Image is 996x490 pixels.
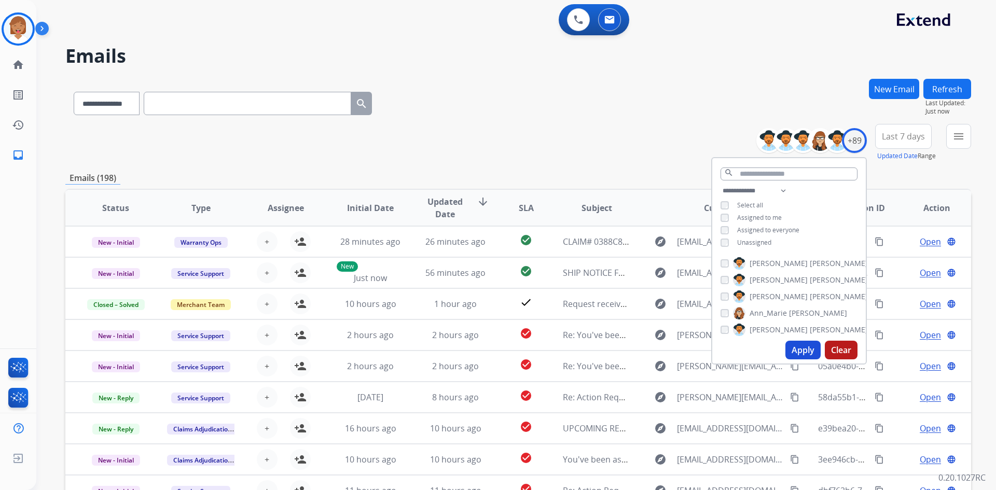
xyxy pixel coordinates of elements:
[167,455,238,466] span: Claims Adjudication
[810,325,868,335] span: [PERSON_NAME]
[257,356,278,376] button: +
[347,329,394,341] span: 2 hours ago
[174,237,228,248] span: Warranty Ops
[167,424,238,435] span: Claims Adjudication
[877,152,918,160] button: Updated Date
[265,329,269,341] span: +
[563,298,869,310] span: Request received] Resolve the issue and log your decision. ͏‌ ͏‌ ͏‌ ͏‌ ͏‌ ͏‌ ͏‌ ͏‌ ͏‌ ͏‌ ͏‌ ͏‌ ͏‌...
[92,361,140,372] span: New - Initial
[810,258,868,269] span: [PERSON_NAME]
[432,391,479,403] span: 8 hours ago
[519,202,534,214] span: SLA
[265,235,269,248] span: +
[952,130,965,143] mat-icon: menu
[92,424,140,435] span: New - Reply
[947,299,956,309] mat-icon: language
[925,99,971,107] span: Last Updated:
[354,272,387,284] span: Just now
[882,134,925,138] span: Last 7 days
[947,361,956,371] mat-icon: language
[654,298,667,310] mat-icon: explore
[677,329,784,341] span: [PERSON_NAME][EMAIL_ADDRESS][DOMAIN_NAME]
[347,360,394,372] span: 2 hours ago
[677,453,784,466] span: [EMAIL_ADDRESS][DOMAIN_NAME]
[875,237,884,246] mat-icon: content_copy
[477,195,489,208] mat-icon: arrow_downward
[563,267,786,278] span: SHIP NOTICE FOR ORDER #447216 - PO # [PERSON_NAME]
[430,423,481,434] span: 10 hours ago
[654,360,667,372] mat-icon: explore
[294,391,307,403] mat-icon: person_add
[947,393,956,402] mat-icon: language
[810,275,868,285] span: [PERSON_NAME]
[257,231,278,252] button: +
[704,202,744,214] span: Customer
[818,454,978,465] span: 3ee946cb-bcc3-452a-92b7-34349090e0cb
[92,455,140,466] span: New - Initial
[265,298,269,310] span: +
[750,325,808,335] span: [PERSON_NAME]
[875,455,884,464] mat-icon: content_copy
[920,391,941,403] span: Open
[920,298,941,310] span: Open
[520,234,532,246] mat-icon: check_circle
[563,329,900,341] span: Re: You've been assigned a new service order: ebaf4735-4fce-4340-92ca-a51ea842ecd3
[654,391,667,403] mat-icon: explore
[520,389,532,402] mat-icon: check_circle
[563,423,709,434] span: UPCOMING REPAIR: Extend Customer
[294,453,307,466] mat-icon: person_add
[790,361,799,371] mat-icon: content_copy
[294,267,307,279] mat-icon: person_add
[818,391,979,403] span: 58da55b1-32da-4a05-a4dd-df581a9e41cb
[92,393,140,403] span: New - Reply
[875,124,932,149] button: Last 7 days
[265,391,269,403] span: +
[947,330,956,340] mat-icon: language
[677,298,784,310] span: [EMAIL_ADDRESS][DOMAIN_NAME]
[563,454,888,465] span: You've been assigned a new service order: a1510c3b-806d-480f-b2e5-4bdb42d3ffdc
[425,267,486,278] span: 56 minutes ago
[677,235,784,248] span: [EMAIL_ADDRESS][DOMAIN_NAME]
[520,296,532,309] mat-icon: check
[654,235,667,248] mat-icon: explore
[677,360,784,372] span: [PERSON_NAME][EMAIL_ADDRESS][DOMAIN_NAME]
[171,299,231,310] span: Merchant Team
[737,201,763,209] span: Select all
[869,79,919,99] button: New Email
[920,235,941,248] span: Open
[92,237,140,248] span: New - Initial
[294,329,307,341] mat-icon: person_add
[877,151,936,160] span: Range
[294,235,307,248] mat-icon: person_add
[810,291,868,302] span: [PERSON_NAME]
[520,452,532,464] mat-icon: check_circle
[875,330,884,340] mat-icon: content_copy
[87,299,145,310] span: Closed – Solved
[750,258,808,269] span: [PERSON_NAME]
[875,268,884,277] mat-icon: content_copy
[724,168,734,177] mat-icon: search
[257,293,278,314] button: +
[357,391,383,403] span: [DATE]
[947,237,956,246] mat-icon: language
[654,267,667,279] mat-icon: explore
[947,268,956,277] mat-icon: language
[430,454,481,465] span: 10 hours ago
[563,236,836,247] span: CLAIM# 0388C8BD-F9DE-4103-99F4-4DC1C87364A7, ORDER# 19038075
[191,202,211,214] span: Type
[171,393,230,403] span: Service Support
[422,195,469,220] span: Updated Date
[825,341,857,359] button: Clear
[12,89,24,101] mat-icon: list_alt
[434,298,477,310] span: 1 hour ago
[563,360,904,372] span: Re: You've been assigned a new service order: 48ae12f8-fb2b-4abe-ad8c-286dd9d22eb3
[920,453,941,466] span: Open
[920,360,941,372] span: Open
[257,387,278,408] button: +
[875,393,884,402] mat-icon: content_copy
[265,267,269,279] span: +
[92,330,140,341] span: New - Initial
[920,329,941,341] span: Open
[737,226,799,234] span: Assigned to everyone
[92,268,140,279] span: New - Initial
